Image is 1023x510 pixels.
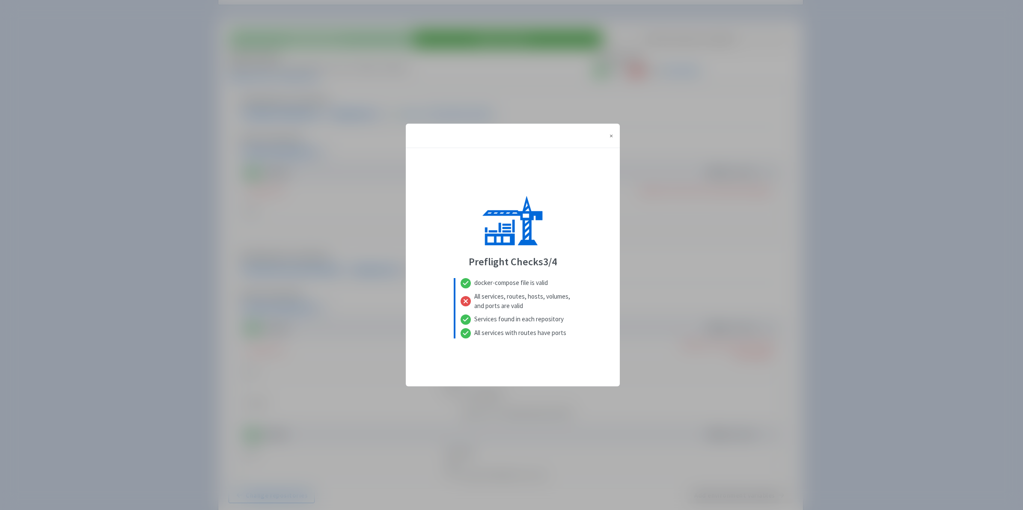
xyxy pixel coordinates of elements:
[610,131,613,140] span: ×
[454,278,572,290] div: docker-compose file is valid
[454,326,572,338] div: All services with routes have ports
[469,256,557,267] h3: Preflight Checks 3 / 4
[454,313,572,326] div: Services found in each repository
[454,290,572,313] div: All services, routes, hosts, volumes, and ports are valid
